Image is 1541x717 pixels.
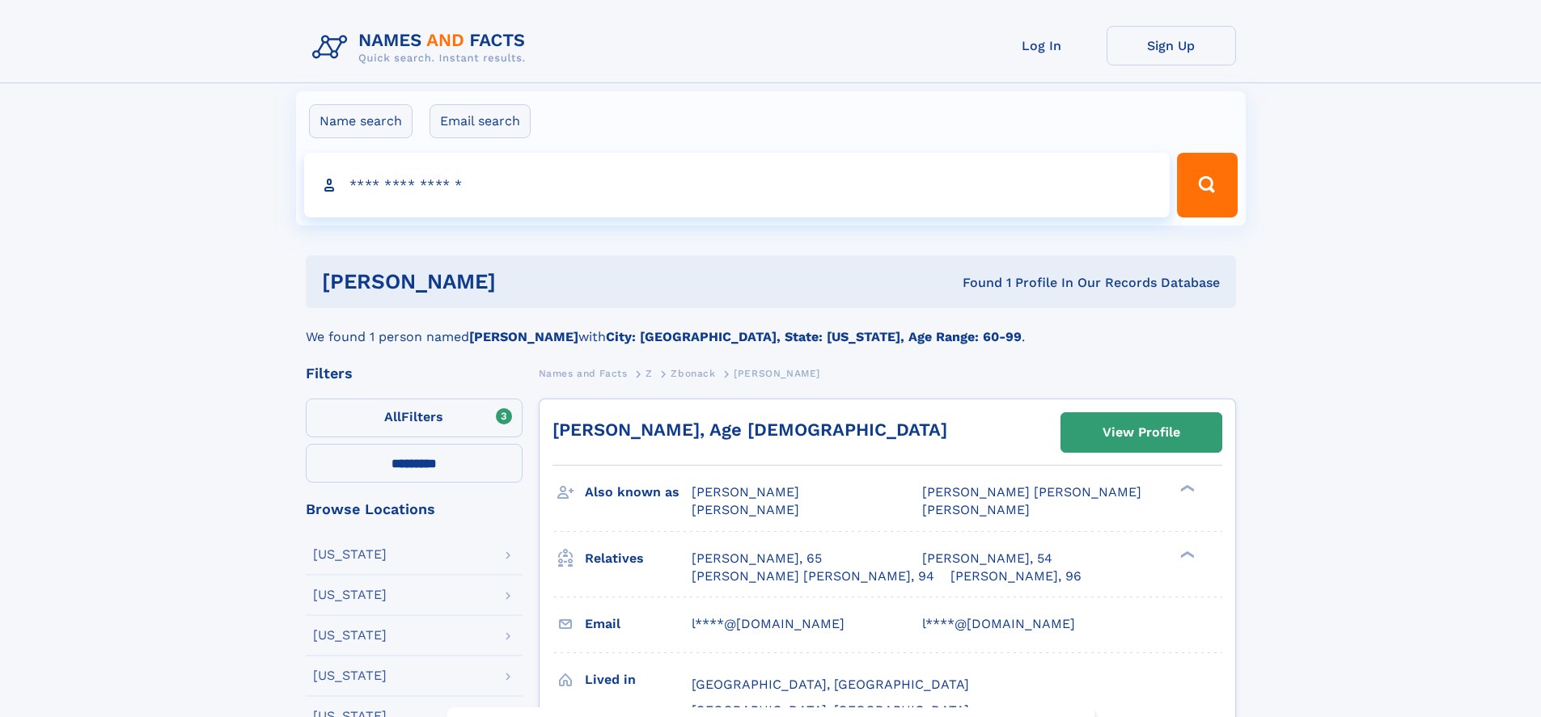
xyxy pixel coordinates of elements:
[585,666,692,694] h3: Lived in
[585,610,692,638] h3: Email
[1177,153,1237,217] button: Search Button
[313,548,387,561] div: [US_STATE]
[646,368,653,379] span: Z
[1107,26,1236,65] a: Sign Up
[1061,413,1221,452] a: View Profile
[692,677,969,692] span: [GEOGRAPHIC_DATA], [GEOGRAPHIC_DATA]
[646,363,653,383] a: Z
[585,479,692,506] h3: Also known as
[922,484,1141,500] span: [PERSON_NAME] [PERSON_NAME]
[692,502,799,517] span: [PERSON_NAME]
[313,629,387,642] div: [US_STATE]
[1176,483,1196,494] div: ❯
[384,409,401,424] span: All
[469,329,578,344] b: [PERSON_NAME]
[306,502,523,517] div: Browse Locations
[585,545,692,572] h3: Relatives
[309,104,413,138] label: Name search
[552,420,947,440] a: [PERSON_NAME], Age [DEMOGRAPHIC_DATA]
[922,550,1052,567] a: [PERSON_NAME], 54
[977,26,1107,65] a: Log In
[539,363,628,383] a: Names and Facts
[692,567,934,585] a: [PERSON_NAME] [PERSON_NAME], 94
[692,484,799,500] span: [PERSON_NAME]
[729,274,1220,292] div: Found 1 Profile In Our Records Database
[671,368,715,379] span: Zbonack
[304,153,1171,217] input: search input
[313,669,387,682] div: [US_STATE]
[306,308,1236,347] div: We found 1 person named with .
[306,399,523,437] label: Filters
[1176,549,1196,559] div: ❯
[950,567,1082,585] a: [PERSON_NAME], 96
[692,550,822,567] a: [PERSON_NAME], 65
[306,366,523,381] div: Filters
[606,329,1022,344] b: City: [GEOGRAPHIC_DATA], State: [US_STATE], Age Range: 60-99
[671,363,715,383] a: Zbonack
[1103,414,1180,451] div: View Profile
[734,368,820,379] span: [PERSON_NAME]
[430,104,531,138] label: Email search
[313,588,387,601] div: [US_STATE]
[322,272,730,292] h1: [PERSON_NAME]
[306,26,539,70] img: Logo Names and Facts
[922,502,1030,517] span: [PERSON_NAME]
